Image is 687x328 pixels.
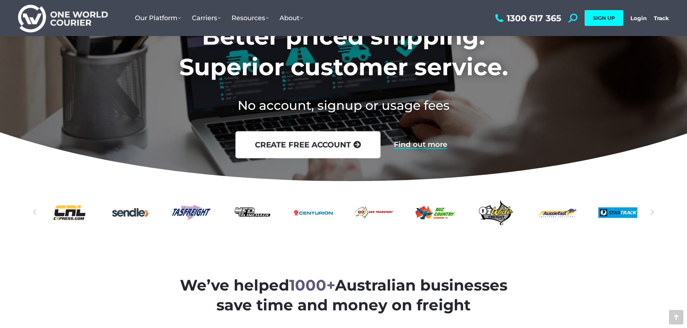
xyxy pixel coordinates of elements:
a: SIGN UP [585,10,623,26]
a: 1300 617 365 [493,14,561,23]
span: SIGN UP [593,15,615,21]
a: Aussiefast-Transport-logo [537,200,577,225]
div: 22 / 25 [354,200,394,225]
div: 19 / 25 [172,200,211,225]
a: Login [630,15,647,22]
span: About [279,14,303,22]
span: 1000+ [289,276,335,295]
a: Auz-Country-logo [415,200,455,225]
div: 18 / 25 [111,200,150,225]
a: Sendle logo [111,200,150,225]
div: 25 / 25 [537,200,577,225]
div: 24 / 25 [476,200,516,225]
a: About [274,7,308,29]
a: Resources [226,7,274,29]
a: create free account [235,131,380,158]
a: Tas Freight logo a one world courier partner in freight solutions [172,200,211,225]
a: startrack australia logo [598,200,638,225]
span: Carriers [192,14,221,22]
div: 17 / 25 [50,200,89,225]
a: Find out more [394,141,447,149]
a: GKR-Transport-Logo-long-text-M [354,200,394,225]
h2: We’ve helped Australian businesses save time and money on freight [164,275,523,315]
div: 21 / 25 [294,200,333,225]
span: Resources [232,14,269,22]
a: Track [654,15,669,22]
div: 1 / 25 [598,200,638,225]
a: Our Platform [129,7,186,29]
div: 20 / 25 [233,200,272,225]
div: Slides [50,200,638,225]
a: Carriers [186,7,226,29]
h2: No account, signup or usage fees [118,96,569,114]
a: MFD Linehaul transport logo [233,200,272,225]
div: 23 / 25 [415,200,455,225]
span: Our Platform [135,14,181,22]
a: Centurion-logo [294,200,333,225]
a: OzWide-Freight-logo [476,200,516,225]
a: CRL Express Logo [50,200,89,225]
img: One World Courier [18,4,108,33]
